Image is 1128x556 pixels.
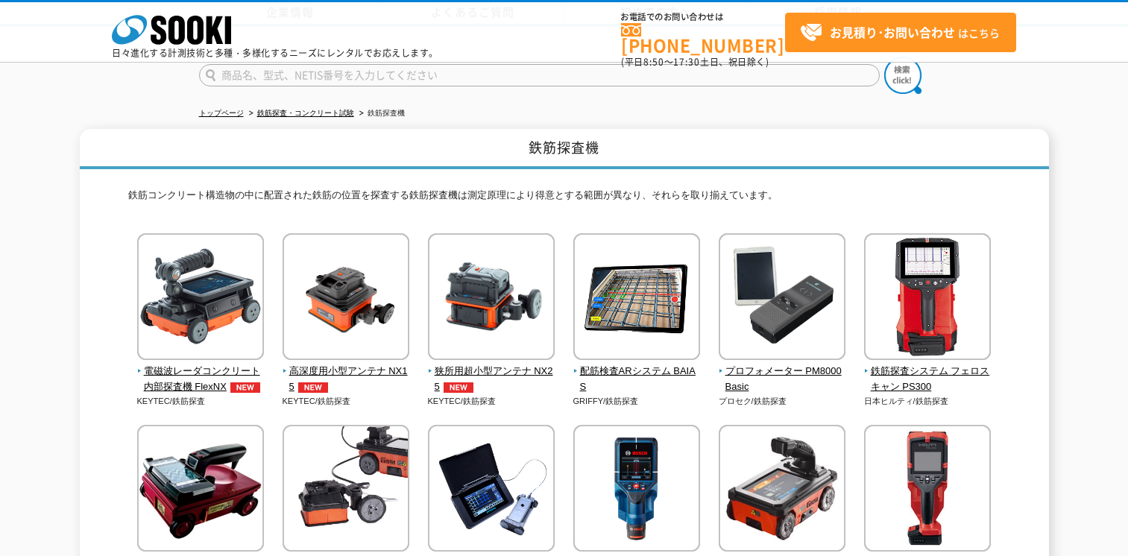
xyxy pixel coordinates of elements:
[719,233,845,364] img: プロフォメーター PM8000Basic
[673,55,700,69] span: 17:30
[356,106,405,121] li: 鉄筋探査機
[719,395,846,408] p: プロセク/鉄筋探査
[428,425,555,555] img: プロフォメーター PM-630
[864,350,992,394] a: 鉄筋探査システム フェロスキャン PS300
[112,48,438,57] p: 日々進化する計測技術と多種・多様化するニーズにレンタルでお応えします。
[573,233,700,364] img: 配筋検査ARシステム BAIAS
[864,395,992,408] p: 日本ヒルティ/鉄筋探査
[621,23,785,54] a: [PHONE_NUMBER]
[283,350,410,394] a: 高深度用小型アンテナ NX15NEW
[719,425,845,555] img: ストラクチャスキャン SIR-EZ XT
[573,395,701,408] p: GRIFFY/鉄筋探査
[573,425,700,555] img: コンクリート探知機 D-TECT200JPS
[573,364,701,395] span: 配筋検査ARシステム BAIAS
[884,57,921,94] img: btn_search.png
[137,350,265,394] a: 電磁波レーダコンクリート内部探査機 FlexNXNEW
[428,364,555,395] span: 狭所用超小型アンテナ NX25
[199,64,880,86] input: 商品名、型式、NETIS番号を入力してください
[283,364,410,395] span: 高深度用小型アンテナ NX15
[283,395,410,408] p: KEYTEC/鉄筋探査
[199,109,244,117] a: トップページ
[830,23,955,41] strong: お見積り･お問い合わせ
[283,425,409,555] img: ストラクチャスキャンSIR-EZ XT用キューブアンテナ -
[137,364,265,395] span: 電磁波レーダコンクリート内部探査機 FlexNX
[428,395,555,408] p: KEYTEC/鉄筋探査
[283,233,409,364] img: 高深度用小型アンテナ NX15
[257,109,354,117] a: 鉄筋探査・コンクリート試験
[643,55,664,69] span: 8:50
[80,129,1049,170] h1: 鉄筋探査機
[137,233,264,364] img: 電磁波レーダコンクリート内部探査機 FlexNX
[128,188,1001,211] p: 鉄筋コンクリート構造物の中に配置された鉄筋の位置を探査する鉄筋探査機は測定原理により得意とする範囲が異なり、それらを取り揃えています。
[864,425,991,555] img: ウォールスキャナー PS85
[440,382,477,393] img: NEW
[428,233,555,364] img: 狭所用超小型アンテナ NX25
[137,425,264,555] img: iRadar ADSPIRE01
[719,350,846,394] a: プロフォメーター PM8000Basic
[864,364,992,395] span: 鉄筋探査システム フェロスキャン PS300
[864,233,991,364] img: 鉄筋探査システム フェロスキャン PS300
[621,55,769,69] span: (平日 ～ 土日、祝日除く)
[573,350,701,394] a: 配筋検査ARシステム BAIAS
[621,13,785,22] span: お電話でのお問い合わせは
[428,350,555,394] a: 狭所用超小型アンテナ NX25NEW
[294,382,332,393] img: NEW
[785,13,1016,52] a: お見積り･お問い合わせはこちら
[227,382,264,393] img: NEW
[719,364,846,395] span: プロフォメーター PM8000Basic
[137,395,265,408] p: KEYTEC/鉄筋探査
[800,22,1000,44] span: はこちら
